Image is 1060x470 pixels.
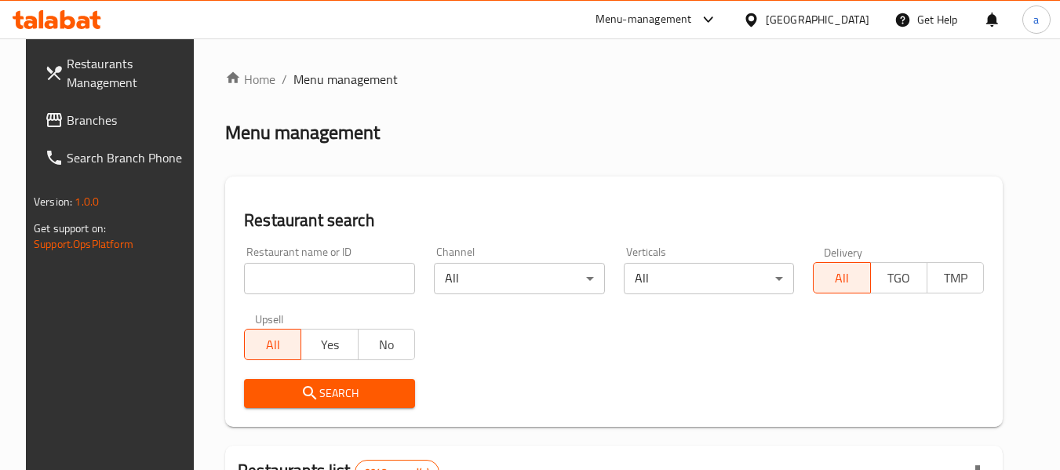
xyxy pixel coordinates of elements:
[34,218,106,239] span: Get support on:
[434,263,605,294] div: All
[934,267,978,290] span: TMP
[67,54,191,92] span: Restaurants Management
[32,45,203,101] a: Restaurants Management
[34,234,133,254] a: Support.OpsPlatform
[813,262,870,293] button: All
[301,329,358,360] button: Yes
[225,70,1003,89] nav: breadcrumb
[244,209,984,232] h2: Restaurant search
[244,329,301,360] button: All
[877,267,921,290] span: TGO
[1033,11,1039,28] span: a
[870,262,927,293] button: TGO
[225,120,380,145] h2: Menu management
[927,262,984,293] button: TMP
[75,191,99,212] span: 1.0.0
[251,333,295,356] span: All
[244,263,415,294] input: Search for restaurant name or ID..
[255,313,284,324] label: Upsell
[32,139,203,177] a: Search Branch Phone
[365,333,409,356] span: No
[32,101,203,139] a: Branches
[34,191,72,212] span: Version:
[308,333,352,356] span: Yes
[225,70,275,89] a: Home
[358,329,415,360] button: No
[244,379,415,408] button: Search
[282,70,287,89] li: /
[824,246,863,257] label: Delivery
[624,263,795,294] div: All
[820,267,864,290] span: All
[596,10,692,29] div: Menu-management
[67,111,191,129] span: Branches
[257,384,403,403] span: Search
[67,148,191,167] span: Search Branch Phone
[766,11,869,28] div: [GEOGRAPHIC_DATA]
[293,70,398,89] span: Menu management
